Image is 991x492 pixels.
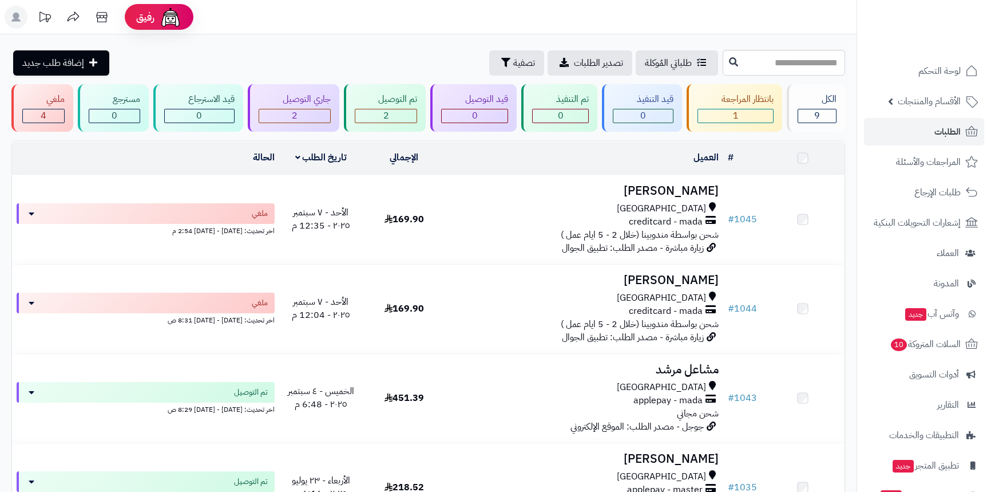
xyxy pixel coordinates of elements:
span: 0 [472,109,478,123]
span: الخميس - ٤ سبتمبر ٢٠٢٥ - 6:48 م [288,384,354,411]
a: طلباتي المُوكلة [636,50,718,76]
span: زيارة مباشرة - مصدر الطلب: تطبيق الجوال [562,330,704,344]
span: تصفية [513,56,535,70]
span: تم التوصيل [234,476,268,487]
span: [GEOGRAPHIC_DATA] [617,470,706,483]
a: جاري التوصيل 2 [245,84,342,132]
span: رفيق [136,10,154,24]
span: 0 [196,109,202,123]
a: قيد التنفيذ 0 [600,84,684,132]
a: طلبات الإرجاع [864,179,984,206]
span: الأحد - ٧ سبتمبر ٢٠٢٥ - 12:04 م [292,295,350,322]
div: 0 [613,109,673,123]
button: تصفية [489,50,544,76]
h3: [PERSON_NAME] [450,274,719,287]
span: جديد [905,308,926,321]
div: بانتظار المراجعة [697,93,774,106]
span: تم التوصيل [234,387,268,398]
div: اخر تحديث: [DATE] - [DATE] 8:31 ص [17,313,275,325]
a: بانتظار المراجعة 1 [684,84,784,132]
div: 1 [698,109,773,123]
div: الكل [798,93,837,106]
span: زيارة مباشرة - مصدر الطلب: تطبيق الجوال [562,241,704,255]
div: قيد التوصيل [441,93,508,106]
a: المراجعات والأسئلة [864,148,984,176]
div: قيد التنفيذ [613,93,673,106]
a: تم التوصيل 2 [342,84,429,132]
span: 4 [41,109,46,123]
span: شحن مجاني [677,407,719,420]
span: creditcard - mada [629,305,703,318]
span: تصدير الطلبات [574,56,623,70]
a: الكل9 [784,84,847,132]
div: قيد الاسترجاع [164,93,235,106]
div: 4 [23,109,64,123]
a: مسترجع 0 [76,84,151,132]
span: العملاء [937,245,959,261]
a: تاريخ الطلب [295,151,347,164]
span: إشعارات التحويلات البنكية [874,215,961,231]
span: تطبيق المتجر [891,458,959,474]
span: شحن بواسطة مندوبينا (خلال 2 - 5 ايام عمل ) [561,317,719,331]
span: [GEOGRAPHIC_DATA] [617,381,706,394]
h3: [PERSON_NAME] [450,452,719,466]
span: التطبيقات والخدمات [889,427,959,443]
a: السلات المتروكة10 [864,330,984,358]
span: طلبات الإرجاع [914,184,961,200]
span: المدونة [934,275,959,292]
a: الطلبات [864,118,984,145]
span: الأحد - ٧ سبتمبر ٢٠٢٥ - 12:35 م [292,206,350,233]
span: أدوات التسويق [909,367,959,383]
span: creditcard - mada [629,215,703,229]
span: إضافة طلب جديد [22,56,84,70]
a: لوحة التحكم [864,57,984,85]
span: # [728,212,734,226]
span: 451.39 [384,391,424,405]
div: ملغي [22,93,65,106]
span: طلباتي المُوكلة [645,56,692,70]
span: 9 [814,109,820,123]
a: تصدير الطلبات [548,50,632,76]
a: الإجمالي [390,151,418,164]
span: 1 [733,109,739,123]
span: ملغي [252,297,268,309]
a: #1044 [728,302,757,316]
span: شحن بواسطة مندوبينا (خلال 2 - 5 ايام عمل ) [561,228,719,242]
a: وآتس آبجديد [864,300,984,328]
a: أدوات التسويق [864,361,984,388]
div: مسترجع [89,93,140,106]
div: 0 [442,109,508,123]
span: السلات المتروكة [890,336,961,352]
span: 169.90 [384,212,424,226]
span: [GEOGRAPHIC_DATA] [617,202,706,215]
span: # [728,302,734,316]
span: الأقسام والمنتجات [898,93,961,109]
span: applepay - mada [633,394,703,407]
a: إضافة طلب جديد [13,50,109,76]
a: الحالة [253,151,275,164]
span: لوحة التحكم [918,63,961,79]
a: المدونة [864,270,984,297]
div: 0 [89,109,140,123]
span: جديد [893,460,914,473]
div: جاري التوصيل [259,93,331,106]
span: 10 [891,339,907,351]
a: تطبيق المتجرجديد [864,452,984,479]
a: #1045 [728,212,757,226]
span: الطلبات [934,124,961,140]
a: تم التنفيذ 0 [519,84,600,132]
div: 0 [165,109,234,123]
a: #1043 [728,391,757,405]
div: 2 [355,109,417,123]
a: # [728,151,734,164]
div: اخر تحديث: [DATE] - [DATE] 8:29 ص [17,403,275,415]
a: التقارير [864,391,984,419]
span: 2 [383,109,389,123]
span: جوجل - مصدر الطلب: الموقع الإلكتروني [570,420,704,434]
a: ملغي 4 [9,84,76,132]
span: ملغي [252,208,268,219]
img: logo-2.png [913,31,980,55]
span: وآتس آب [904,306,959,322]
div: تم التوصيل [355,93,418,106]
span: 0 [112,109,117,123]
